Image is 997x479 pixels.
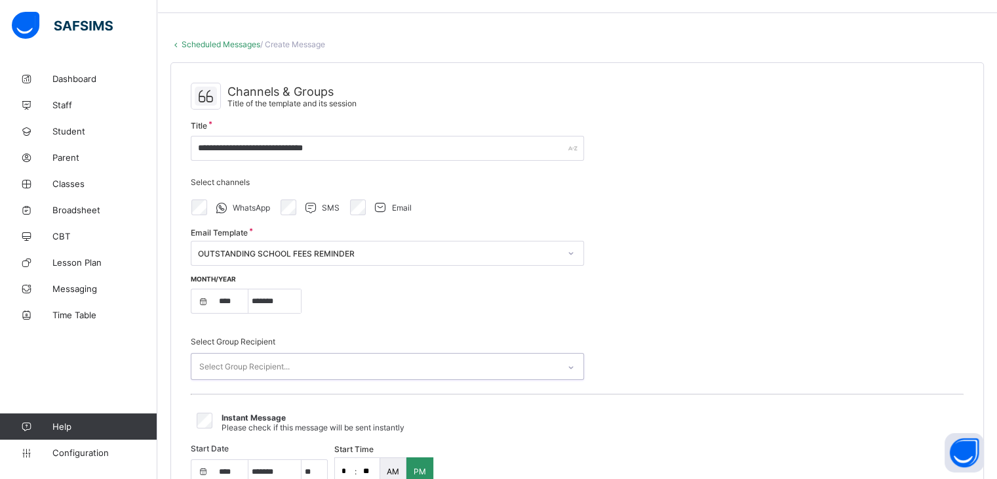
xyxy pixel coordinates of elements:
[334,444,374,454] span: Start time
[945,433,984,472] button: Open asap
[227,98,357,108] span: Title of the template and its session
[227,85,357,98] span: Channels & Groups
[387,467,399,476] p: AM
[322,203,340,213] span: SMS
[52,231,157,241] span: CBT
[52,100,157,110] span: Staff
[182,39,260,49] a: Scheduled Messages
[392,203,412,213] span: Email
[233,203,270,213] span: WhatsApp
[52,152,157,163] span: Parent
[198,249,560,259] div: OUTSTANDING SCHOOL FEES REMINDER
[222,423,404,432] span: Please check if this message will be sent instantly
[355,467,357,476] p: :
[52,448,157,458] span: Configuration
[52,257,157,268] span: Lesson Plan
[52,205,157,215] span: Broadsheet
[12,12,113,39] img: safsims
[52,73,157,84] span: Dashboard
[199,354,290,379] div: Select Group Recipient...
[191,337,275,346] span: Select Group Recipient
[260,39,325,49] span: / Create Message
[191,444,229,453] span: Start Date
[52,421,157,432] span: Help
[191,121,207,131] span: Title
[222,413,286,423] span: Instant Message
[191,177,250,187] span: Select channels
[52,178,157,189] span: Classes
[52,310,157,320] span: Time Table
[191,228,248,238] span: Email Template
[191,275,236,283] span: Month/Year
[52,126,157,136] span: Student
[414,467,426,476] p: PM
[52,283,157,294] span: Messaging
